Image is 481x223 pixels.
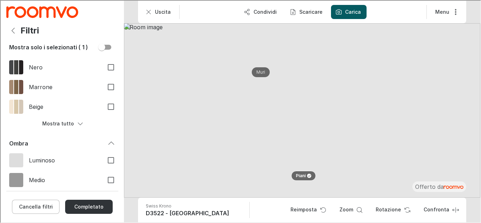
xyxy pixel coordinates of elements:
[154,8,170,15] p: Uscita
[285,4,327,18] button: Scaricare
[251,67,269,76] button: Muri
[6,136,118,150] div: Ombra
[8,139,106,147] div: Ombra
[6,6,77,17] a: Vai al sito web di Emmebi Parquets s.n.c. .
[28,175,97,183] span: Medio
[299,8,322,15] p: Scaricare
[295,172,305,178] p: Piani
[143,202,246,217] button: Show details for D3522 - Glasgow Oak
[145,202,171,209] p: Swiss Krono
[291,170,315,180] button: Piani
[333,202,367,216] button: Zoom room image
[28,63,97,70] span: Nero
[20,25,38,35] h4: Filtri
[28,156,97,163] span: Luminoso
[140,4,176,18] button: Uscita
[64,199,112,213] button: Close the filters menu
[11,199,59,213] button: Cancella filtri
[28,82,97,90] span: Marrone
[369,202,414,216] button: Rotate Surface
[123,23,480,197] img: Room image
[414,182,463,190] p: Offerto da
[443,185,463,188] img: roomvo_wordmark.svg
[145,209,244,216] h6: D3522 - Glasgow Oak
[414,182,463,190] div: Il visualizzatore è fornito da Roomvo.
[330,4,366,18] button: Carica una foto della tua stanza
[239,4,282,18] button: Condividi
[256,69,264,75] p: Muri
[8,43,87,50] h6: Mostra solo i selezionati ( 1 )
[6,23,118,222] div: Filters menu
[253,8,276,15] p: Condividi
[417,202,463,216] button: Enter compare mode
[284,202,330,216] button: Reset product
[28,102,97,110] span: Beige
[429,4,463,18] button: More actions
[344,8,360,15] label: Carica
[6,116,118,130] button: Mostra tutto
[6,6,77,17] img: Logo representing Emmebi Parquets s.n.c..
